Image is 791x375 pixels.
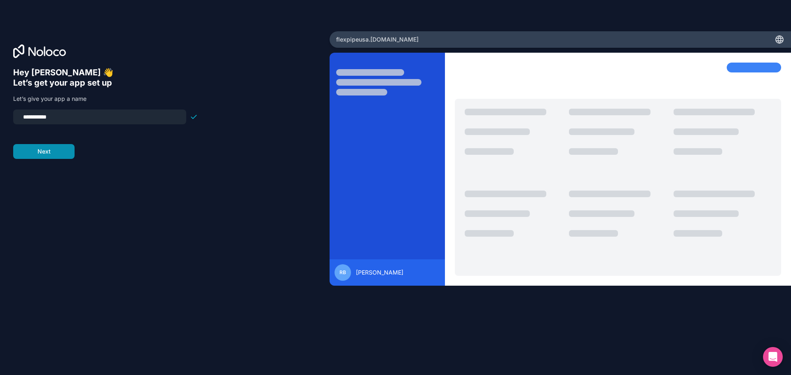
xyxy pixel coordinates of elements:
h6: Hey [PERSON_NAME] 👋 [13,68,198,78]
div: Open Intercom Messenger [763,347,783,367]
span: RB [339,269,346,276]
span: flexpipeusa .[DOMAIN_NAME] [336,35,419,44]
button: Next [13,144,75,159]
p: Let’s give your app a name [13,95,198,103]
span: [PERSON_NAME] [356,268,403,277]
h6: Let’s get your app set up [13,78,198,88]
